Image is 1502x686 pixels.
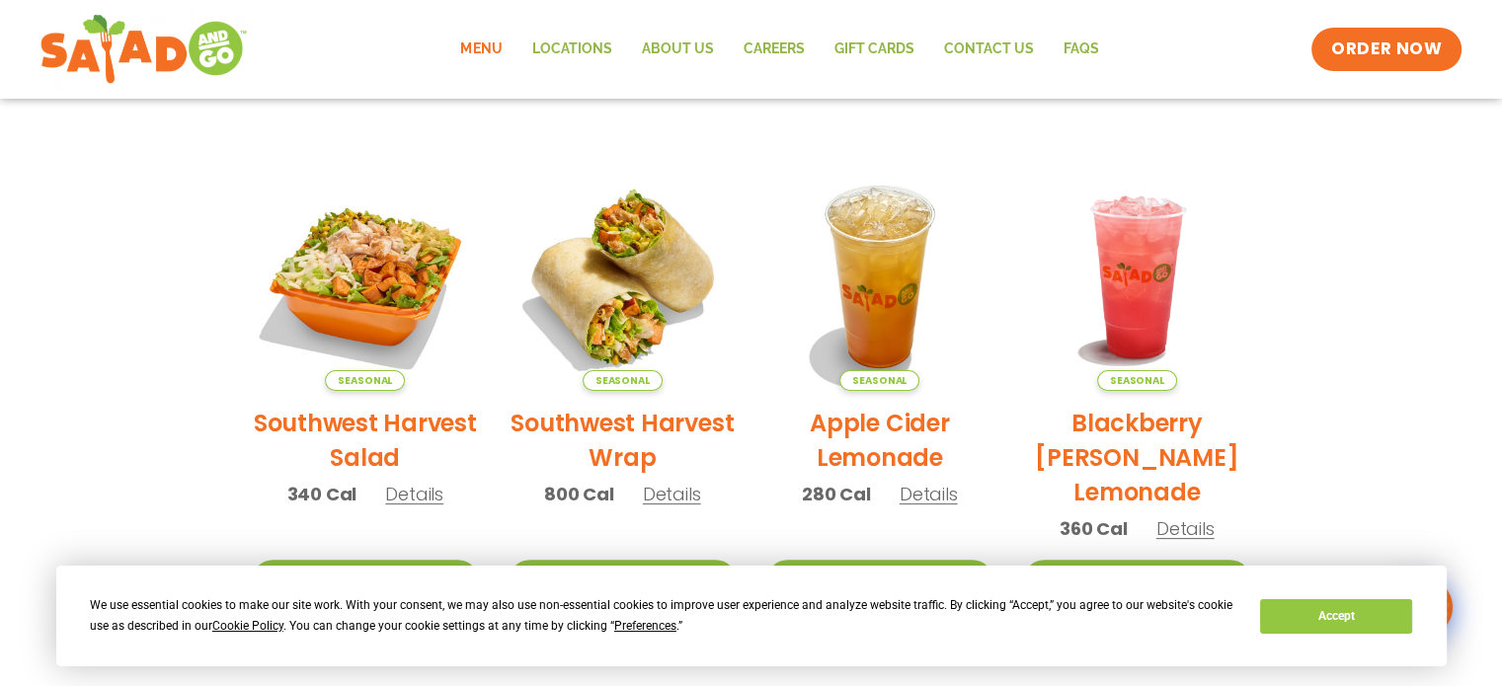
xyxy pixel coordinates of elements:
[287,481,357,507] span: 340 Cal
[1156,516,1215,541] span: Details
[1097,370,1177,391] span: Seasonal
[614,619,676,633] span: Preferences
[325,370,405,391] span: Seasonal
[445,27,516,72] a: Menu
[583,370,663,391] span: Seasonal
[766,163,994,391] img: Product photo for Apple Cider Lemonade
[1023,406,1251,509] h2: Blackberry [PERSON_NAME] Lemonade
[90,595,1236,637] div: We use essential cookies to make our site work. With your consent, we may also use non-essential ...
[56,566,1447,666] div: Cookie Consent Prompt
[728,27,819,72] a: Careers
[385,482,443,506] span: Details
[1023,560,1251,602] a: Start Your Order
[643,482,701,506] span: Details
[766,560,994,602] a: Start Your Order
[1060,515,1128,542] span: 360 Cal
[839,370,919,391] span: Seasonal
[900,482,958,506] span: Details
[1260,599,1412,634] button: Accept
[1023,163,1251,391] img: Product photo for Blackberry Bramble Lemonade
[212,619,283,633] span: Cookie Policy
[626,27,728,72] a: About Us
[819,27,928,72] a: GIFT CARDS
[766,406,994,475] h2: Apple Cider Lemonade
[802,481,871,507] span: 280 Cal
[40,10,248,89] img: new-SAG-logo-768×292
[1048,27,1113,72] a: FAQs
[509,163,737,391] img: Product photo for Southwest Harvest Wrap
[509,406,737,475] h2: Southwest Harvest Wrap
[928,27,1048,72] a: Contact Us
[544,481,614,507] span: 800 Cal
[252,163,480,391] img: Product photo for Southwest Harvest Salad
[252,406,480,475] h2: Southwest Harvest Salad
[1311,28,1462,71] a: ORDER NOW
[1331,38,1442,61] span: ORDER NOW
[445,27,1113,72] nav: Menu
[516,27,626,72] a: Locations
[252,560,480,602] a: Start Your Order
[509,560,737,602] a: Start Your Order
